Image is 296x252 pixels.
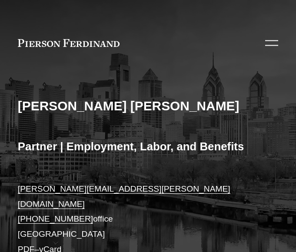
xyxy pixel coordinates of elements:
[18,184,230,209] a: [PERSON_NAME][EMAIL_ADDRESS][PERSON_NAME][DOMAIN_NAME]
[18,214,93,223] a: [PHONE_NUMBER]
[18,140,278,154] h3: Partner | Employment, Labor, and Benefits
[18,98,278,114] h2: [PERSON_NAME] [PERSON_NAME]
